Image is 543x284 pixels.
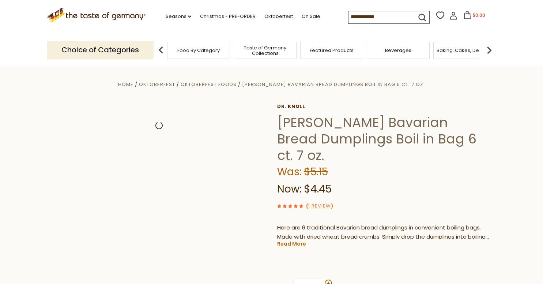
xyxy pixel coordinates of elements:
[177,48,220,53] a: Food By Category
[304,165,328,179] span: $5.15
[277,114,491,164] h1: [PERSON_NAME] Bavarian Bread Dumplings Boil in Bag 6 ct. 7 oz.
[47,41,154,59] p: Choice of Categories
[308,202,331,210] a: 1 Review
[306,202,333,209] span: ( )
[277,104,491,109] a: Dr. Knoll
[166,12,191,20] a: Seasons
[277,165,301,179] label: Was:
[200,12,256,20] a: Christmas - PRE-ORDER
[304,182,332,196] span: $4.45
[302,12,320,20] a: On Sale
[277,240,306,247] a: Read More
[181,81,237,88] a: Oktoberfest Foods
[277,182,301,196] label: Now:
[118,81,133,88] a: Home
[310,48,354,53] a: Featured Products
[154,43,168,57] img: previous arrow
[139,81,175,88] a: Oktoberfest
[385,48,411,53] a: Beverages
[277,223,491,242] p: Here are 6 traditional Bavarian bread dumplings in convenient boiling bags. Made with dried wheat...
[264,12,293,20] a: Oktoberfest
[437,48,493,53] a: Baking, Cakes, Desserts
[236,45,294,56] a: Taste of Germany Collections
[482,43,497,57] img: next arrow
[473,12,485,18] span: $0.00
[242,81,425,88] a: [PERSON_NAME] Bavarian Bread Dumplings Boil in Bag 6 ct. 7 oz.
[459,11,490,22] button: $0.00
